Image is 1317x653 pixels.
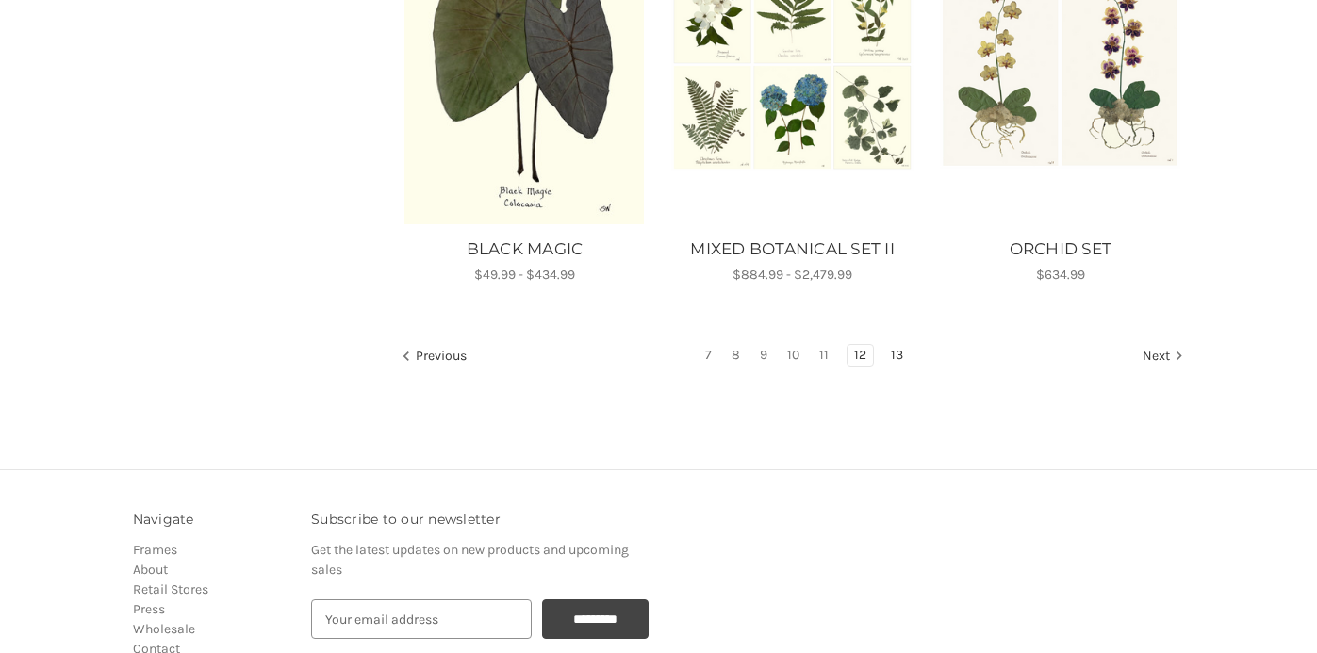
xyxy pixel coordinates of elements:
a: Press [133,601,165,617]
nav: pagination [401,344,1185,370]
a: Page 8 of 7 [725,345,747,366]
span: $884.99 - $2,479.99 [733,267,852,283]
a: Retail Stores [133,581,208,597]
a: Page 13 of 7 [884,345,910,366]
h3: Subscribe to our newsletter [311,510,649,530]
span: $49.99 - $434.99 [474,267,575,283]
span: $634.99 [1036,267,1085,283]
a: Page 7 of 7 [699,345,718,366]
a: Wholesale [133,621,195,637]
a: About [133,562,168,578]
a: MIXED BOTANICAL SET II, Price range from $884.99 to $2,479.99 [668,237,916,262]
a: Page 12 of 7 [848,345,873,366]
a: ORCHID SET, $634.99 [936,237,1184,262]
a: Previous [402,345,473,369]
a: BLACK MAGIC, Price range from $49.99 to $434.99 [401,237,649,262]
input: Your email address [311,599,532,639]
h3: Navigate [133,510,292,530]
a: Next [1136,345,1184,369]
p: Get the latest updates on new products and upcoming sales [311,540,649,580]
a: Frames [133,542,177,558]
a: Page 10 of 7 [781,345,806,366]
a: Page 11 of 7 [813,345,835,366]
a: Page 9 of 7 [753,345,774,366]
